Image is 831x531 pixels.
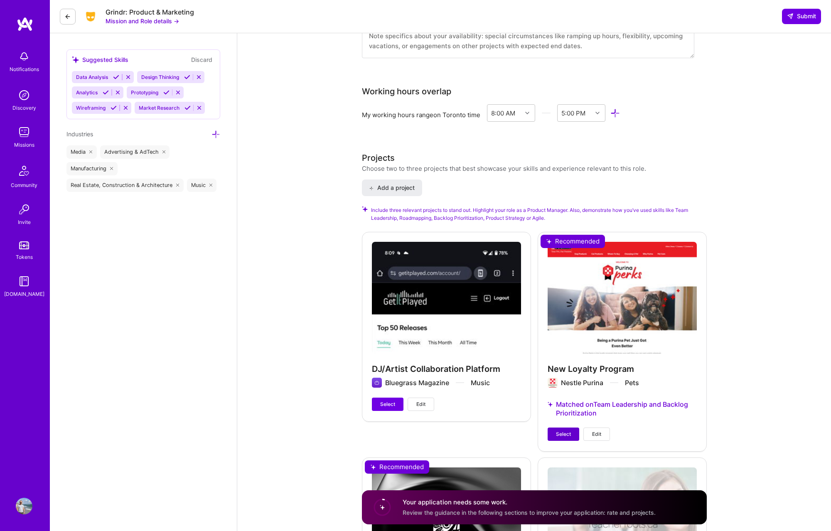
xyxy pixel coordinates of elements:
span: Submit [787,12,816,20]
div: Community [11,181,37,189]
div: Invite [18,218,31,226]
i: Reject [196,74,202,80]
div: My working hours range on Toronto time [362,111,480,119]
i: Reject [125,74,131,80]
img: tokens [19,241,29,249]
span: Include three relevant projects to stand out. Highlight your role as a Product Manager. Also, dem... [371,206,707,222]
i: icon Chevron [595,111,600,115]
h4: Your application needs some work. [403,498,656,506]
i: icon HorizontalInLineDivider [541,108,551,118]
button: Edit [583,428,610,441]
span: Data Analysis [76,74,108,80]
div: Suggested Skills [72,55,128,64]
button: Mission and Role details → [106,17,179,25]
img: bell [16,48,32,65]
div: Real Estate, Construction & Architecture [66,179,184,192]
button: Select [548,428,579,441]
i: Check [362,206,368,212]
i: icon Close [209,184,213,187]
img: guide book [16,273,32,290]
i: Accept [184,74,190,80]
i: Accept [103,89,109,96]
i: icon Close [110,167,113,170]
div: Media [66,145,97,159]
span: Select [380,401,395,408]
div: [DOMAIN_NAME] [4,290,44,298]
i: icon LeftArrowDark [64,13,71,20]
div: Projects [362,152,395,164]
div: Discovery [12,103,36,112]
button: Add a project [362,179,422,196]
i: Reject [196,105,202,111]
div: Missions [14,140,34,149]
i: Accept [111,105,117,111]
img: Invite [16,201,32,218]
div: Advertising & AdTech [100,145,170,159]
span: Prototyping [131,89,158,96]
div: Working hours overlap [362,85,451,98]
div: Notifications [10,65,39,74]
span: Analytics [76,89,98,96]
img: Community [14,161,34,181]
i: icon Close [176,184,179,187]
span: Industries [66,130,93,138]
div: Choose two to three projects that best showcase your skills and experience relevant to this role. [362,164,646,173]
i: Accept [113,74,119,80]
i: Reject [175,89,181,96]
span: Edit [416,401,425,408]
button: Submit [782,9,821,24]
span: Market Research [139,105,179,111]
i: icon PlusBlack [369,186,374,191]
div: 8:00 AM [491,109,515,118]
span: Review the guidance in the following sections to improve your application: rate and projects. [403,509,656,516]
img: User Avatar [16,498,32,514]
span: Edit [592,430,601,438]
img: logo [17,17,33,32]
i: icon Close [89,150,93,154]
span: Select [556,430,571,438]
span: Design Thinking [141,74,179,80]
button: Select [372,398,403,411]
div: Music [187,179,217,192]
i: Accept [163,89,170,96]
span: Add a project [369,184,414,192]
i: icon Close [162,150,166,154]
i: icon Chevron [525,111,529,115]
div: Tokens [16,253,33,261]
i: Reject [115,89,121,96]
button: Discard [189,55,215,64]
i: icon SuggestedTeams [72,56,79,63]
i: icon SendLight [787,13,794,20]
img: Company Logo [82,10,99,23]
i: Accept [184,105,191,111]
img: teamwork [16,124,32,140]
img: discovery [16,87,32,103]
span: Wireframing [76,105,106,111]
a: User Avatar [14,498,34,514]
button: Edit [408,398,434,411]
div: Manufacturing [66,162,118,175]
div: 5:00 PM [561,109,585,118]
div: Grindr: Product & Marketing [106,8,194,17]
i: Reject [123,105,129,111]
